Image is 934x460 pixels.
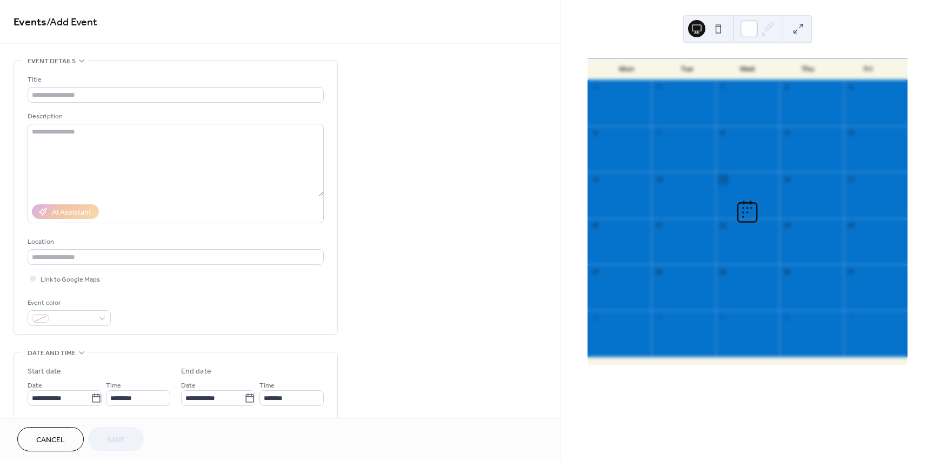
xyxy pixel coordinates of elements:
div: 6 [783,314,791,322]
span: Cancel [36,435,65,446]
div: 22 [719,222,727,230]
div: 3 [847,83,855,91]
div: 30 [783,268,791,276]
div: 3 [591,314,599,322]
div: 20 [591,222,599,230]
span: Event details [28,56,76,67]
div: Title [28,74,322,85]
div: 13 [591,175,599,183]
div: 24 [847,222,855,230]
div: Wed [717,58,778,80]
a: Events [14,12,46,33]
div: 1 [719,83,727,91]
div: 15 [719,175,727,183]
div: 9 [783,129,791,137]
span: Date [28,380,42,391]
div: 27 [591,268,599,276]
div: 17 [847,175,855,183]
div: 21 [655,222,663,230]
div: 14 [655,175,663,183]
div: 4 [655,314,663,322]
span: Link to Google Maps [41,274,100,285]
span: / Add Event [46,12,97,33]
div: 8 [719,129,727,137]
button: Cancel [17,427,84,451]
div: 6 [591,129,599,137]
div: 23 [783,222,791,230]
div: 29 [719,268,727,276]
span: Time [106,380,121,391]
span: Date [181,380,196,391]
div: 2 [783,83,791,91]
div: 28 [655,268,663,276]
div: Location [28,236,322,248]
div: Event color [28,297,109,309]
div: 7 [847,314,855,322]
div: 7 [655,129,663,137]
div: 5 [719,314,727,322]
div: End date [181,366,211,377]
div: 29 [591,83,599,91]
div: 10 [847,129,855,137]
div: 30 [655,83,663,91]
div: Description [28,111,322,122]
div: Thu [778,58,838,80]
div: 16 [783,175,791,183]
div: Mon [596,58,657,80]
span: Date and time [28,348,76,359]
div: Start date [28,366,61,377]
div: 31 [847,268,855,276]
div: Tue [657,58,717,80]
span: Time [259,380,275,391]
div: Fri [838,58,899,80]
